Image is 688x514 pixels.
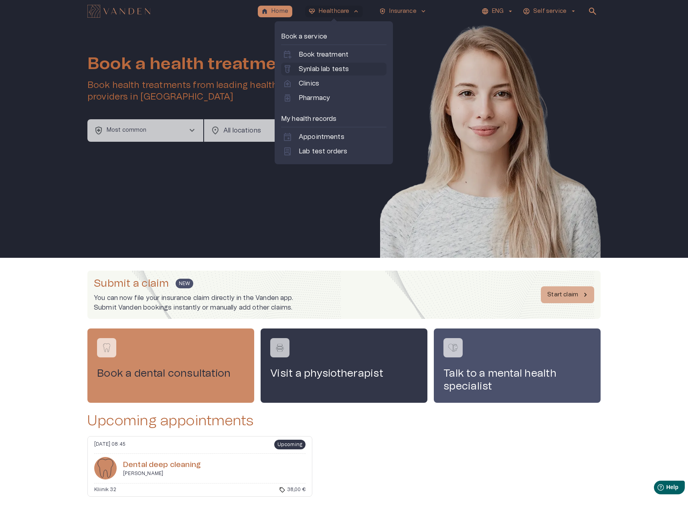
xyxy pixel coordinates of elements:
[447,342,459,354] img: Talk to a mental health specialist logo
[299,132,344,142] p: Appointments
[87,436,312,497] a: Navigate to booking details
[585,3,601,19] button: open search modal
[379,8,386,15] span: health_and_safety
[87,5,150,18] img: Vanden logo
[420,8,427,15] span: keyboard_arrow_down
[380,22,601,282] img: Woman smiling
[547,291,578,299] p: Start claim
[522,6,578,17] button: Self servicearrow_drop_down
[283,132,292,142] span: event
[283,64,292,74] span: labs
[87,412,253,430] h2: Upcoming appointments
[625,477,688,500] iframe: Help widget launcher
[261,8,268,15] span: home
[123,470,201,477] p: [PERSON_NAME]
[299,79,319,88] p: Clinics
[283,64,385,74] a: labsSynlab lab tests
[94,486,116,493] p: Kliinik 32
[319,7,350,16] p: Healthcare
[308,8,316,15] span: ecg_heart
[287,486,306,493] p: 38,00 €
[271,7,288,16] p: Home
[274,441,306,448] span: Upcoming
[97,367,245,380] h4: Book a dental consultation
[274,342,286,354] img: Visit a physiotherapist logo
[94,126,103,135] span: health_and_safety
[533,7,567,16] p: Self service
[283,93,292,103] span: medication
[283,132,385,142] a: eventAppointments
[101,342,113,354] img: Book a dental consultation logo
[123,460,201,471] h6: Dental deep cleaning
[94,303,293,312] p: Submit Vanden bookings instantly or manually add other claims.
[270,367,418,380] h4: Visit a physiotherapist
[299,64,349,74] p: Synlab lab tests
[283,79,385,88] a: home_healthClinics
[299,93,330,103] p: Pharmacy
[279,487,285,493] span: sell
[94,293,293,303] p: You can now file your insurance claim directly in the Vanden app.
[480,6,515,17] button: ENG
[541,286,594,303] button: Start claim
[87,6,255,17] a: Navigate to homepage
[261,328,427,402] a: Navigate to service booking
[434,328,601,402] a: Navigate to service booking
[570,8,577,15] span: arrow_drop_down
[281,32,386,41] p: Book a service
[389,7,416,16] p: Insurance
[107,126,147,135] p: Most common
[87,328,254,402] a: Navigate to service booking
[176,280,193,287] span: NEW
[352,8,360,15] span: keyboard_arrow_up
[299,50,348,59] p: Book treatment
[443,367,591,393] h4: Talk to a mental health specialist
[87,55,347,73] h1: Book a health treatment
[87,80,347,103] h5: Book health treatments from leading health service providers in [GEOGRAPHIC_DATA]
[305,6,363,17] button: ecg_heartHealthcarekeyboard_arrow_up
[299,147,347,156] p: Lab test orders
[187,126,197,135] span: chevron_right
[210,126,220,135] span: location_on
[283,79,292,88] span: home_health
[376,6,430,17] button: health_and_safetyInsurancekeyboard_arrow_down
[94,441,125,448] p: [DATE] 08:45
[283,147,292,156] span: lab_profile
[281,114,386,124] p: My health records
[87,119,203,142] button: health_and_safetyMost commonchevron_right
[223,126,291,135] p: All locations
[283,147,385,156] a: lab_profileLab test orders
[94,277,169,290] h4: Submit a claim
[588,6,597,16] span: search
[283,50,385,59] a: calendar_add_onBook treatment
[258,6,292,17] button: homeHome
[283,50,292,59] span: calendar_add_on
[283,93,385,103] a: medicationPharmacy
[492,7,504,16] p: ENG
